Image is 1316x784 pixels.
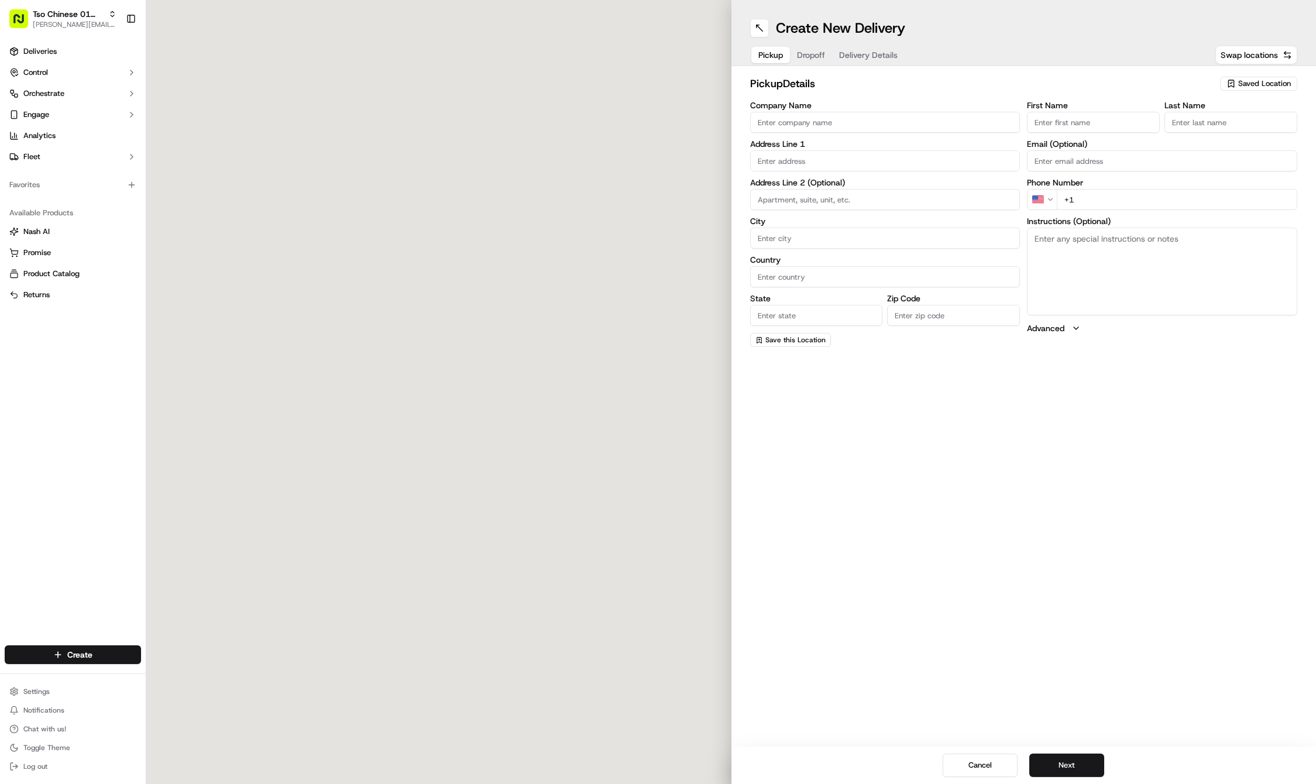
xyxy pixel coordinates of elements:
button: Tso Chinese 01 Cherrywood [33,8,104,20]
button: Orchestrate [5,84,141,103]
span: Log out [23,762,47,771]
a: Product Catalog [9,269,136,279]
label: Country [750,256,1020,264]
button: Promise [5,243,141,262]
span: Product Catalog [23,269,80,279]
input: Enter first name [1027,112,1160,133]
input: Enter address [750,150,1020,171]
label: First Name [1027,101,1160,109]
span: Pickup [758,49,783,61]
span: Orchestrate [23,88,64,99]
h2: pickup Details [750,75,1214,92]
input: Enter country [750,266,1020,287]
span: Swap locations [1221,49,1278,61]
button: Engage [5,105,141,124]
button: Saved Location [1220,75,1297,92]
input: Enter city [750,228,1020,249]
button: Swap locations [1215,46,1297,64]
span: Notifications [23,706,64,715]
label: Address Line 2 (Optional) [750,178,1020,187]
span: Saved Location [1238,78,1291,89]
div: Favorites [5,176,141,194]
button: Toggle Theme [5,740,141,756]
input: Apartment, suite, unit, etc. [750,189,1020,210]
a: Nash AI [9,226,136,237]
span: Nash AI [23,226,50,237]
input: Enter email address [1027,150,1297,171]
span: Chat with us! [23,724,66,734]
input: Enter zip code [887,305,1020,326]
button: Cancel [943,754,1018,777]
button: Chat with us! [5,721,141,737]
span: Toggle Theme [23,743,70,752]
button: Returns [5,286,141,304]
button: Settings [5,683,141,700]
span: Settings [23,687,50,696]
span: Fleet [23,152,40,162]
button: Tso Chinese 01 Cherrywood[PERSON_NAME][EMAIL_ADDRESS][DOMAIN_NAME] [5,5,121,33]
a: Promise [9,247,136,258]
button: Control [5,63,141,82]
span: Deliveries [23,46,57,57]
button: Notifications [5,702,141,718]
label: State [750,294,883,302]
input: Enter last name [1164,112,1297,133]
span: Control [23,67,48,78]
button: Advanced [1027,322,1297,334]
input: Enter company name [750,112,1020,133]
a: Analytics [5,126,141,145]
a: Deliveries [5,42,141,61]
button: Nash AI [5,222,141,241]
button: Product Catalog [5,264,141,283]
button: Log out [5,758,141,775]
label: Instructions (Optional) [1027,217,1297,225]
span: Create [67,649,92,661]
label: Advanced [1027,322,1064,334]
h1: Create New Delivery [776,19,905,37]
label: City [750,217,1020,225]
button: Next [1029,754,1104,777]
span: Delivery Details [839,49,898,61]
input: Enter state [750,305,883,326]
span: Analytics [23,130,56,141]
input: Enter phone number [1057,189,1297,210]
span: Dropoff [797,49,825,61]
button: Create [5,645,141,664]
button: Save this Location [750,333,831,347]
label: Address Line 1 [750,140,1020,148]
label: Zip Code [887,294,1020,302]
button: [PERSON_NAME][EMAIL_ADDRESS][DOMAIN_NAME] [33,20,116,29]
span: Engage [23,109,49,120]
a: Returns [9,290,136,300]
span: Save this Location [765,335,826,345]
button: Fleet [5,147,141,166]
label: Last Name [1164,101,1297,109]
label: Company Name [750,101,1020,109]
label: Email (Optional) [1027,140,1297,148]
div: Available Products [5,204,141,222]
label: Phone Number [1027,178,1297,187]
span: Returns [23,290,50,300]
span: Promise [23,247,51,258]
